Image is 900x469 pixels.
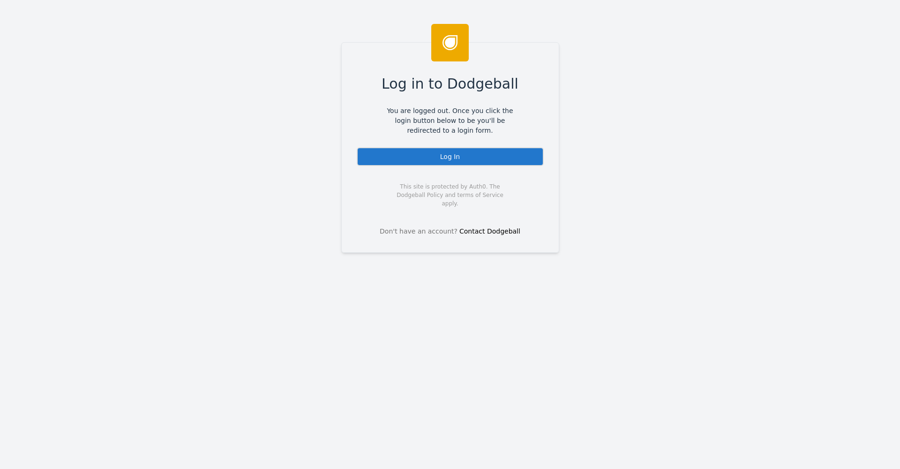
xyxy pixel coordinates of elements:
[459,227,520,235] a: Contact Dodgeball
[357,147,544,166] div: Log In
[380,106,520,136] span: You are logged out. Once you click the login button below to be you'll be redirected to a login f...
[380,227,457,236] span: Don't have an account?
[382,73,518,94] span: Log in to Dodgeball
[389,182,512,208] span: This site is protected by Auth0. The Dodgeball Policy and terms of Service apply.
